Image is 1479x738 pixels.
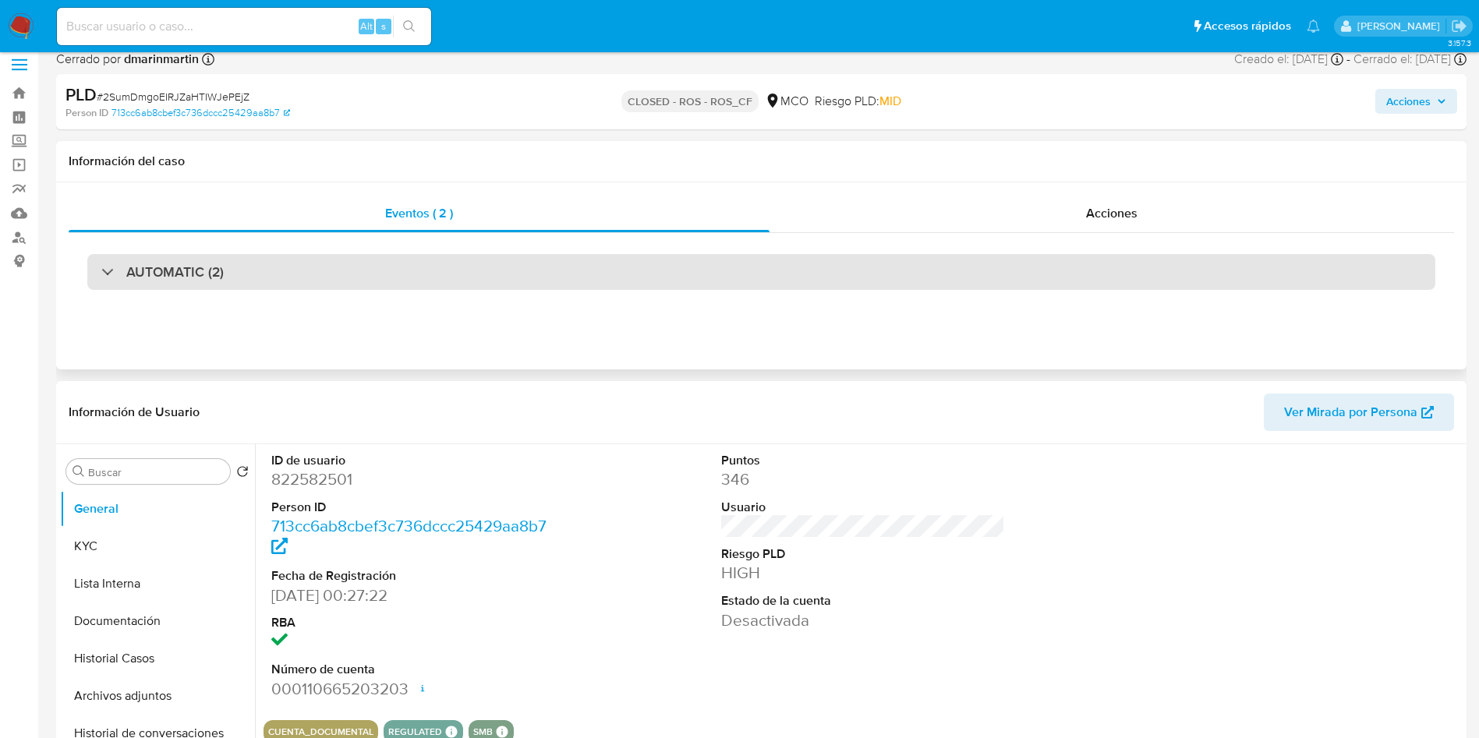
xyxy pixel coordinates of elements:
[1234,51,1343,68] div: Creado el: [DATE]
[721,546,1006,563] dt: Riesgo PLD
[111,106,290,120] a: 713cc6ab8cbef3c736dccc25429aa8b7
[271,452,556,469] dt: ID de usuario
[721,452,1006,469] dt: Puntos
[65,82,97,107] b: PLD
[381,19,386,34] span: s
[60,565,255,602] button: Lista Interna
[271,678,556,700] dd: 000110665203203
[60,640,255,677] button: Historial Casos
[97,89,249,104] span: # 2SumDmgoEIRJZaHTIWJePEjZ
[1346,51,1350,68] span: -
[721,499,1006,516] dt: Usuario
[121,50,199,68] b: dmarinmartin
[1353,51,1467,68] div: Cerrado el: [DATE]
[60,528,255,565] button: KYC
[271,614,556,631] dt: RBA
[360,19,373,34] span: Alt
[393,16,425,37] button: search-icon
[1086,204,1138,222] span: Acciones
[271,567,556,584] dt: Fecha de Registración
[1357,19,1445,34] p: david.marinmartinez@mercadolibre.com.co
[385,204,453,222] span: Eventos ( 2 )
[65,106,108,120] b: Person ID
[126,263,224,281] h3: AUTOMATIC (2)
[721,562,1006,584] dd: HIGH
[73,465,85,478] button: Buscar
[69,404,200,420] h1: Información de Usuario
[57,16,431,37] input: Buscar usuario o caso...
[721,609,1006,631] dd: Desactivada
[271,468,556,490] dd: 822582501
[721,468,1006,490] dd: 346
[60,602,255,640] button: Documentación
[1386,89,1431,114] span: Acciones
[815,93,901,110] span: Riesgo PLD:
[879,92,901,110] span: MID
[87,254,1435,290] div: AUTOMATIC (2)
[1264,394,1454,431] button: Ver Mirada por Persona
[621,90,759,112] p: CLOSED - ROS - ROS_CF
[271,499,556,516] dt: Person ID
[236,465,249,482] button: Volver al orden por defecto
[271,661,556,678] dt: Número de cuenta
[721,592,1006,609] dt: Estado de la cuenta
[60,677,255,715] button: Archivos adjuntos
[88,465,224,479] input: Buscar
[271,584,556,606] dd: [DATE] 00:27:22
[1451,18,1467,34] a: Salir
[1204,18,1291,34] span: Accesos rápidos
[765,93,808,110] div: MCO
[1307,19,1320,33] a: Notificaciones
[1375,89,1457,114] button: Acciones
[69,154,1454,169] h1: Información del caso
[1284,394,1417,431] span: Ver Mirada por Persona
[271,514,547,559] a: 713cc6ab8cbef3c736dccc25429aa8b7
[60,490,255,528] button: General
[56,51,199,68] span: Cerrado por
